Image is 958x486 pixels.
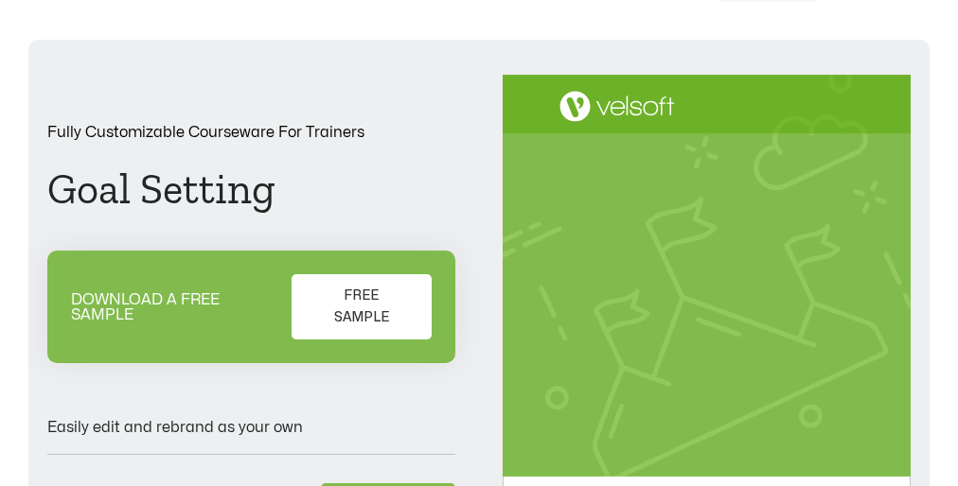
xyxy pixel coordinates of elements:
[292,274,432,339] a: FREE SAMPLE
[316,286,407,328] span: FREE SAMPLE
[47,420,455,435] p: Easily edit and rebrand as your own
[47,168,455,211] h1: Goal Setting
[47,125,455,140] p: Fully Customizable Courseware For Trainers
[71,292,282,322] p: DOWNLOAD A FREE SAMPLE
